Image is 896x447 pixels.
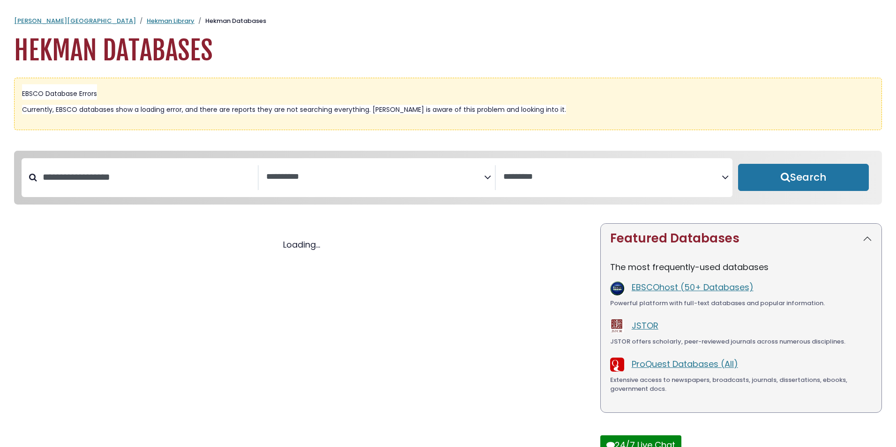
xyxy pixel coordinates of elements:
[632,281,754,293] a: EBSCOhost (50+ Databases)
[266,172,484,182] textarea: Search
[147,16,194,25] a: Hekman Library
[14,16,136,25] a: [PERSON_NAME][GEOGRAPHIC_DATA]
[14,35,882,66] h1: Hekman Databases
[610,375,872,394] div: Extensive access to newspapers, broadcasts, journals, dissertations, ebooks, government docs.
[632,358,738,370] a: ProQuest Databases (All)
[22,105,566,114] span: Currently, EBSCO databases show a loading error, and there are reports they are not searching eve...
[14,151,882,205] nav: Search filters
[738,164,869,191] button: Submit for Search Results
[503,172,721,182] textarea: Search
[37,169,258,185] input: Search database by title or keyword
[14,238,589,251] div: Loading...
[14,16,882,26] nav: breadcrumb
[601,224,881,253] button: Featured Databases
[22,89,97,98] span: EBSCO Database Errors
[194,16,266,26] li: Hekman Databases
[610,337,872,346] div: JSTOR offers scholarly, peer-reviewed journals across numerous disciplines.
[610,299,872,308] div: Powerful platform with full-text databases and popular information.
[632,320,658,331] a: JSTOR
[610,261,872,273] p: The most frequently-used databases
